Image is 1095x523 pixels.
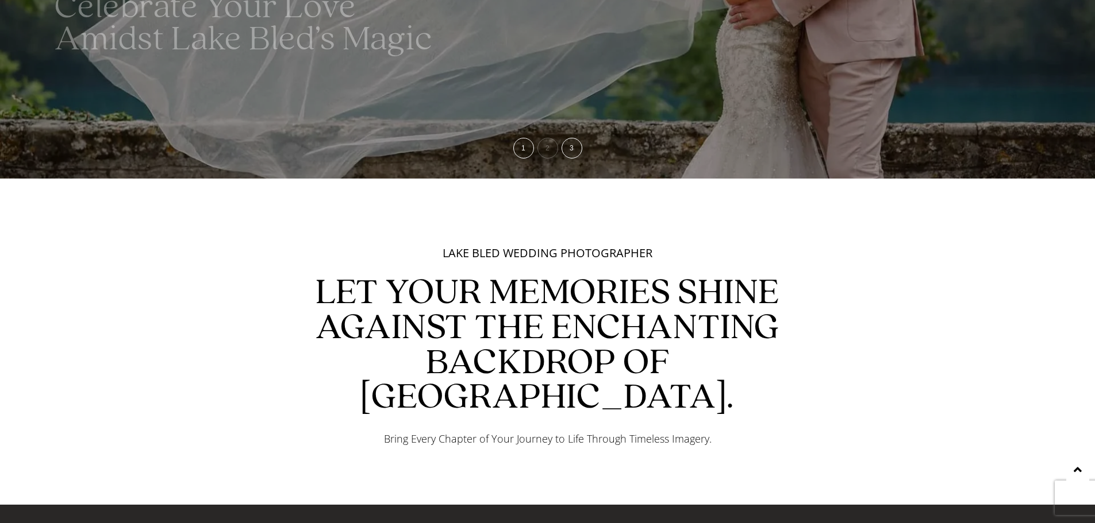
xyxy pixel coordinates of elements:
[570,144,574,152] span: 3
[220,247,875,259] p: Lake Bled Wedding Photographer
[243,431,853,447] p: Bring Every Chapter of Your Journey to Life Through Timeless Imagery.
[545,144,550,152] span: 2
[243,276,853,416] p: Let your memories shine against the enchanting backdrop of [GEOGRAPHIC_DATA].
[521,144,525,152] span: 1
